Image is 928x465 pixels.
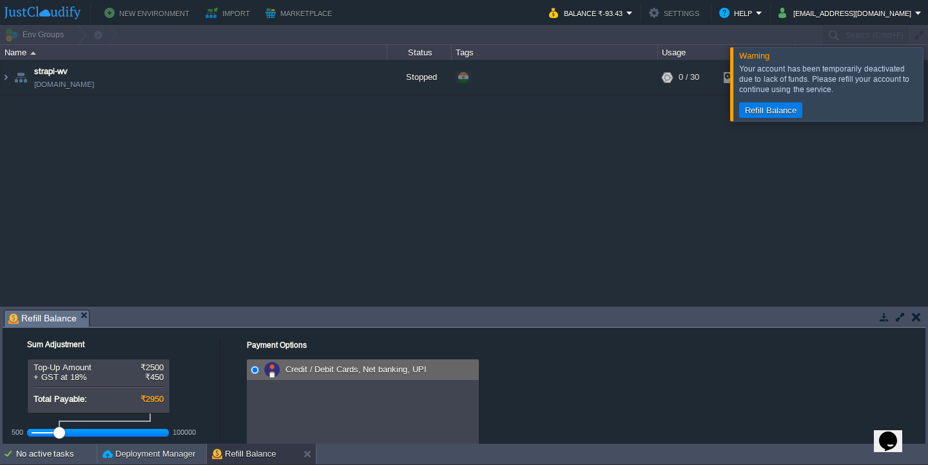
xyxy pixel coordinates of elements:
span: Credit / Debit Cards, Net banking, UPI [282,365,427,374]
img: JustCloudify [5,6,81,19]
div: 0 / 30 [679,60,699,95]
div: 13% [724,60,766,95]
a: strapi-wv [34,65,68,78]
span: Refill Balance [8,310,77,327]
span: ₹2500 [140,363,164,372]
div: Name [1,45,387,60]
div: Tags [452,45,657,60]
span: ₹450 [145,372,164,382]
img: AMDAwAAAACH5BAEAAAAALAAAAAABAAEAAAICRAEAOw== [1,60,11,95]
button: Help [719,5,756,21]
img: instamojo.png [264,362,280,377]
div: Stopped [387,60,452,95]
span: Warning [739,51,769,61]
div: Status [388,45,451,60]
button: Refill Balance [212,448,276,460]
button: Import [206,5,254,21]
img: AMDAwAAAACH5BAEAAAAALAAAAAABAAEAAAICRAEAOw== [12,60,30,95]
img: AMDAwAAAACH5BAEAAAAALAAAAAABAAEAAAICRAEAOw== [30,52,36,55]
button: [EMAIL_ADDRESS][DOMAIN_NAME] [778,5,915,21]
iframe: chat widget [874,413,915,452]
button: Refill Balance [741,104,800,116]
div: Top-Up Amount [34,363,164,372]
span: ₹2950 [140,394,164,404]
button: Balance ₹-93.43 [549,5,626,21]
button: Deployment Manager [102,448,195,460]
a: [DOMAIN_NAME] [34,78,94,91]
div: + GST at 18% [34,372,164,382]
button: New Environment [104,5,193,21]
button: Marketplace [266,5,336,21]
button: Settings [649,5,703,21]
div: 500 [12,428,23,436]
label: Sum Adjustment [10,340,84,349]
div: Usage [659,45,795,60]
div: Total Payable: [34,394,164,404]
div: No active tasks [16,444,97,464]
div: Your account has been temporarily deactivated due to lack of funds. Please refill your account to... [739,64,920,95]
label: Payment Options [247,341,307,350]
div: 100000 [173,428,196,436]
